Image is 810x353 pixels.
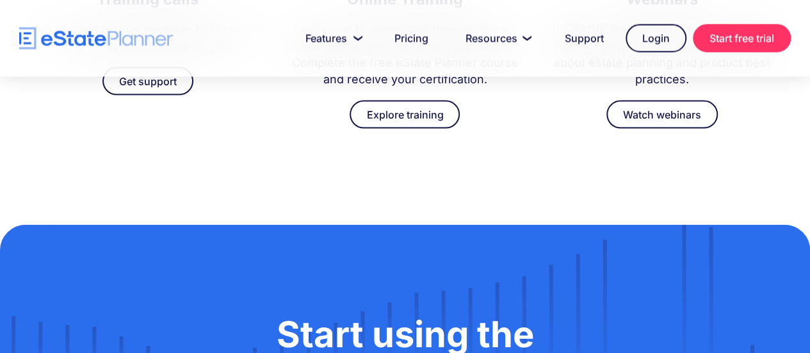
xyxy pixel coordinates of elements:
[379,26,444,51] a: Pricing
[693,24,791,53] a: Start free trial
[102,67,193,95] a: Get support
[290,26,373,51] a: Features
[549,26,619,51] a: Support
[606,101,718,129] a: Watch webinars
[626,24,686,53] a: Login
[450,26,543,51] a: Resources
[350,101,460,129] a: Explore training
[19,28,173,50] a: home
